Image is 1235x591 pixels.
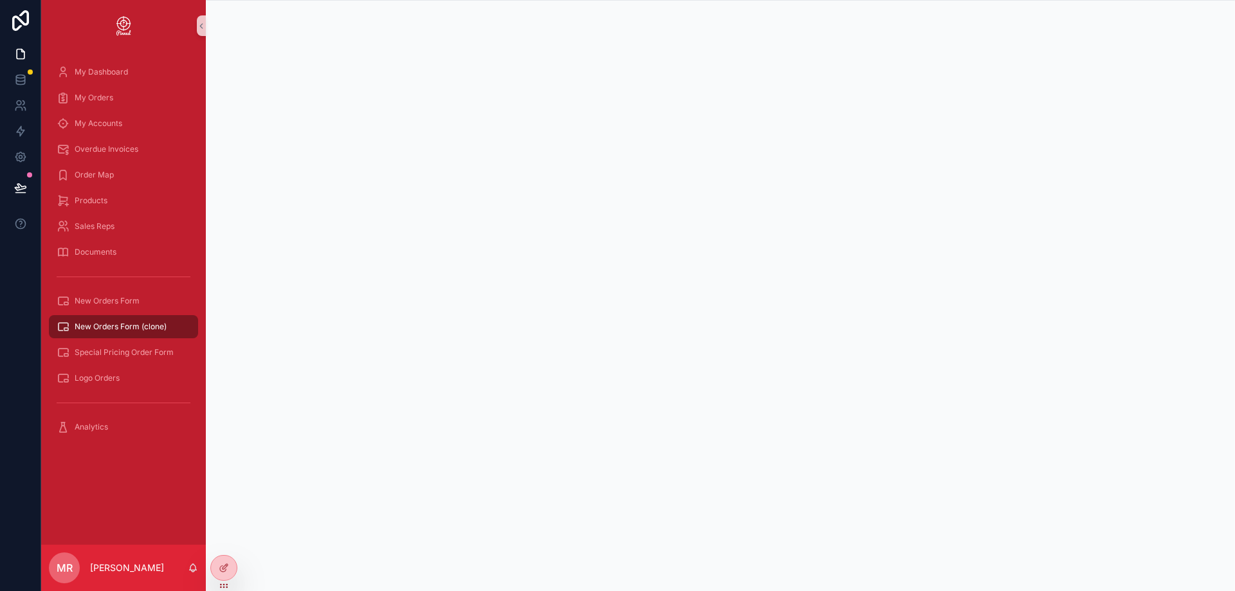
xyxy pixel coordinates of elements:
a: Overdue Invoices [49,138,198,161]
span: Overdue Invoices [75,144,138,154]
a: My Accounts [49,112,198,135]
a: Analytics [49,415,198,439]
div: scrollable content [41,51,206,455]
a: New Orders Form [49,289,198,313]
span: Logo Orders [75,373,120,383]
a: Documents [49,241,198,264]
a: Special Pricing Order Form [49,341,198,364]
a: New Orders Form (clone) [49,315,198,338]
span: New Orders Form [75,296,140,306]
span: MR [57,560,73,576]
a: My Orders [49,86,198,109]
a: Order Map [49,163,198,186]
a: Sales Reps [49,215,198,238]
span: My Orders [75,93,113,103]
span: My Dashboard [75,67,128,77]
span: Special Pricing Order Form [75,347,174,358]
span: New Orders Form (clone) [75,322,167,332]
span: Analytics [75,422,108,432]
span: Products [75,195,107,206]
p: [PERSON_NAME] [90,561,164,574]
a: Products [49,189,198,212]
span: Order Map [75,170,114,180]
span: My Accounts [75,118,122,129]
span: Documents [75,247,116,257]
a: My Dashboard [49,60,198,84]
img: App logo [113,15,134,36]
a: Logo Orders [49,367,198,390]
span: Sales Reps [75,221,114,232]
